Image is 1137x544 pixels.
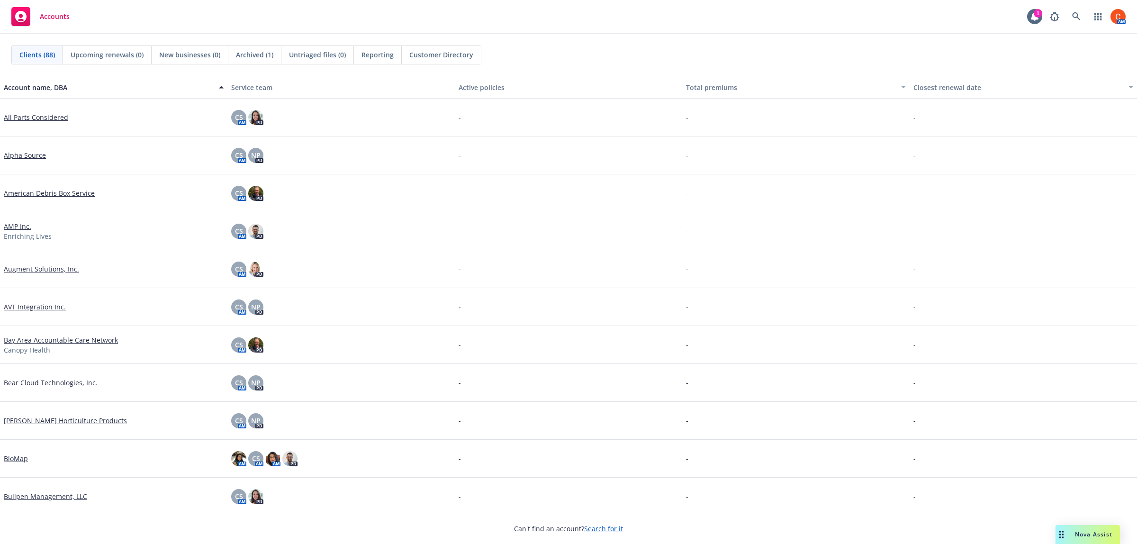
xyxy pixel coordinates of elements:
a: Accounts [8,3,73,30]
a: Bullpen Management, LLC [4,491,87,501]
img: photo [248,262,263,277]
span: - [913,378,916,388]
span: NP [251,150,261,160]
button: Total premiums [682,76,910,99]
span: - [913,150,916,160]
span: Enriching Lives [4,231,52,241]
span: NP [251,416,261,426]
span: CS [235,150,243,160]
span: CS [235,264,243,274]
span: - [459,453,461,463]
span: New businesses (0) [159,50,220,60]
span: Accounts [40,13,70,20]
span: CS [235,112,243,122]
div: Drag to move [1056,525,1067,544]
div: Closest renewal date [913,82,1123,92]
a: AVT Integration Inc. [4,302,66,312]
button: Active policies [455,76,682,99]
a: American Debris Box Service [4,188,95,198]
span: - [686,188,688,198]
span: - [913,491,916,501]
span: - [913,302,916,312]
a: Bear Cloud Technologies, Inc. [4,378,98,388]
span: CS [235,491,243,501]
span: - [459,264,461,274]
span: Nova Assist [1075,530,1112,538]
a: All Parts Considered [4,112,68,122]
img: photo [265,451,280,466]
span: NP [251,378,261,388]
div: 1 [1034,9,1042,18]
span: - [686,416,688,426]
button: Closest renewal date [910,76,1137,99]
a: Switch app [1089,7,1108,26]
span: Upcoming renewals (0) [71,50,144,60]
a: Alpha Source [4,150,46,160]
span: - [686,226,688,236]
span: Archived (1) [236,50,273,60]
span: Clients (88) [19,50,55,60]
span: - [686,340,688,350]
a: Search [1067,7,1086,26]
span: - [686,378,688,388]
span: - [459,150,461,160]
span: CS [235,188,243,198]
div: Total premiums [686,82,895,92]
span: Canopy Health [4,345,50,355]
a: AMP Inc. [4,221,31,231]
span: - [686,264,688,274]
span: - [459,491,461,501]
img: photo [248,110,263,125]
span: - [459,112,461,122]
span: NP [251,302,261,312]
span: - [913,226,916,236]
span: - [913,112,916,122]
span: - [459,188,461,198]
span: CS [235,302,243,312]
span: - [686,491,688,501]
img: photo [248,337,263,353]
a: [PERSON_NAME] Horticulture Products [4,416,127,426]
a: Search for it [584,524,623,533]
span: - [913,453,916,463]
span: - [686,453,688,463]
span: CS [235,226,243,236]
span: - [686,150,688,160]
img: photo [231,451,246,466]
span: - [913,416,916,426]
img: photo [248,489,263,504]
img: photo [248,224,263,239]
span: - [459,416,461,426]
span: CS [235,416,243,426]
span: - [686,302,688,312]
span: Can't find an account? [514,524,623,534]
button: Nova Assist [1056,525,1120,544]
a: Bay Area Accountable Care Network [4,335,118,345]
span: CS [235,340,243,350]
span: - [459,226,461,236]
a: Report a Bug [1045,7,1064,26]
button: Service team [227,76,455,99]
div: Service team [231,82,451,92]
span: CS [235,378,243,388]
span: - [459,340,461,350]
div: Account name, DBA [4,82,213,92]
div: Active policies [459,82,678,92]
span: - [459,302,461,312]
span: CS [252,453,260,463]
a: BioMap [4,453,28,463]
span: Customer Directory [409,50,473,60]
span: - [913,264,916,274]
span: Untriaged files (0) [289,50,346,60]
a: Augment Solutions, Inc. [4,264,79,274]
span: - [686,112,688,122]
span: Reporting [361,50,394,60]
img: photo [282,451,298,466]
span: - [913,188,916,198]
span: - [913,340,916,350]
img: photo [248,186,263,201]
span: - [459,378,461,388]
img: photo [1110,9,1126,24]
